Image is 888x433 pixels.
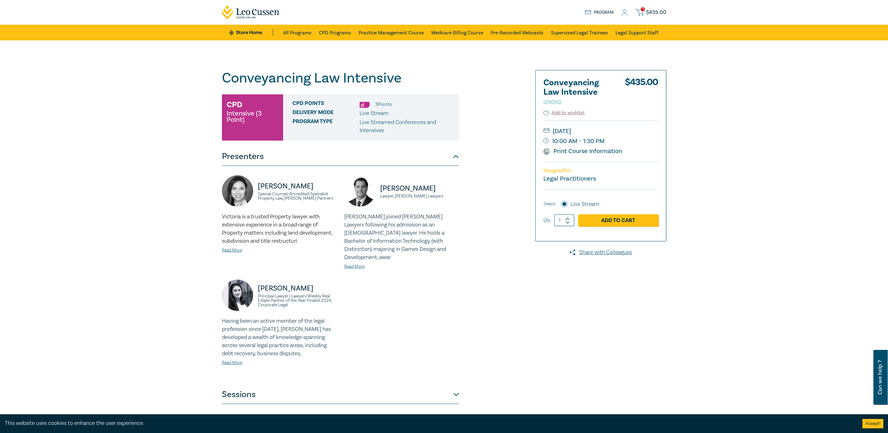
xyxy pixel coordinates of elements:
p: Designed for [543,168,658,174]
span: Can we help ? [877,354,883,401]
a: Store Home [229,29,273,36]
span: Delivery Mode [292,109,360,117]
span: CPD Points [292,100,360,108]
img: https://s3.ap-southeast-2.amazonaws.com/leo-cussen-store-production-content/Contacts/Julian%20McI... [344,175,375,207]
img: Substantive Law [360,102,370,108]
a: Legal Support Staff [616,25,659,40]
a: CPD Programs [319,25,351,40]
small: I25050 [543,99,561,106]
a: Practice Management Course [359,25,424,40]
img: https://s3.ap-southeast-2.amazonaws.com/leo-cussen-store-production-content/Contacts/Zohra%20Ali/... [222,280,253,311]
h1: Conveyancing Law Intensive [222,70,459,86]
input: 1 [554,214,574,226]
a: Read More [222,360,242,366]
a: Print Course Information [543,147,622,155]
small: 10:00 AM - 1:30 PM [543,136,658,146]
span: Program type [292,118,360,135]
button: Presenters [222,147,459,166]
div: This website uses cookies to enhance the user experience. [5,419,853,427]
small: Principal Lawyer | Lawyers Weekly Real Estate Partner of the Year Finalist 2024, Corporate Legal [258,294,337,307]
h2: Conveyancing Law Intensive [543,78,612,106]
button: Sessions [222,385,459,404]
p: Live Streamed Conferences and Intensives [360,118,454,135]
small: Lawyer, [PERSON_NAME] Lawyers [380,194,459,198]
p: [PERSON_NAME] [258,283,337,293]
small: Intensive (3 Point) [227,110,278,123]
p: Having been an active member of the legal profession since [DATE], [PERSON_NAME] has developed a ... [222,317,337,358]
label: Qty [543,217,550,224]
button: Accept cookies [862,419,883,428]
button: Add to wishlist [543,109,585,117]
small: [DATE] [543,126,658,136]
span: Victoria is a trusted Property lawyer with extensive experience in a broad range of Property matt... [222,213,332,245]
p: [PERSON_NAME] [258,181,337,191]
a: Supervised Legal Trainees [551,25,608,40]
small: Special Counsel, Accredited Specialist Property Law, [PERSON_NAME] Partners [258,192,337,201]
h3: CPD [227,99,242,110]
a: Read More [222,247,242,253]
a: Medicare Billing Course [431,25,483,40]
a: Read More [344,264,365,269]
span: $ 435.00 [646,9,666,16]
span: Live Stream [360,110,388,117]
p: [PERSON_NAME] [380,183,459,193]
div: $ 435.00 [625,78,658,109]
small: Legal Practitioners [543,175,596,183]
label: Live Stream [571,200,599,208]
a: Program [585,9,614,16]
span: 1 [641,7,645,11]
p: [PERSON_NAME] joined [PERSON_NAME] Lawyers following his admission as an [DEMOGRAPHIC_DATA] lawye... [344,213,459,261]
img: https://s3.ap-southeast-2.amazonaws.com/leo-cussen-store-production-content/Contacts/Victoria%20A... [222,175,253,207]
a: All Programs [283,25,312,40]
a: Pre-Recorded Webcasts [491,25,543,40]
a: Share with Colleagues [535,248,666,256]
span: Select: [543,201,556,207]
li: 3 Point s [375,100,392,108]
a: Add to Cart [578,214,658,226]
